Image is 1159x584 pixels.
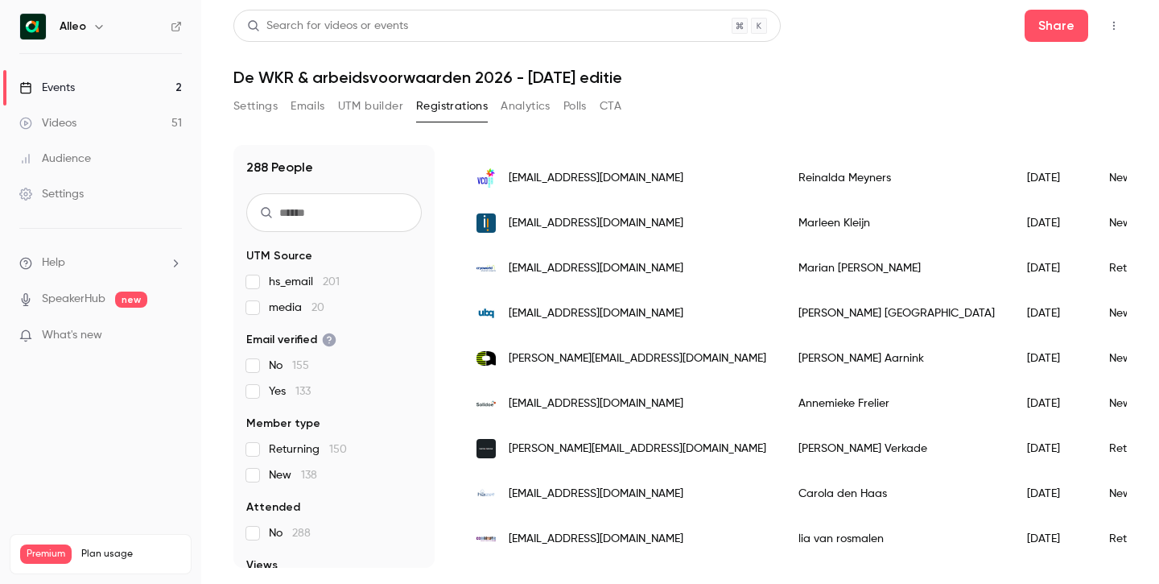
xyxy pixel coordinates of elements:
[476,168,496,188] img: stichtingvco.nl
[509,305,683,322] span: [EMAIL_ADDRESS][DOMAIN_NAME]
[246,158,313,177] h1: 288 People
[233,93,278,119] button: Settings
[782,246,1011,291] div: Marian [PERSON_NAME]
[1011,336,1093,381] div: [DATE]
[509,486,683,503] span: [EMAIL_ADDRESS][DOMAIN_NAME]
[1011,155,1093,201] div: [DATE]
[81,548,181,561] span: Plan usage
[782,381,1011,426] div: Annemieke Frelier
[476,304,496,323] img: ubqmaterials.nl
[509,215,683,232] span: [EMAIL_ADDRESS][DOMAIN_NAME]
[42,291,105,308] a: SpeakerHub
[269,274,340,290] span: hs_email
[1011,516,1093,561] div: [DATE]
[1011,201,1093,246] div: [DATE]
[292,360,309,371] span: 155
[509,350,766,367] span: [PERSON_NAME][EMAIL_ADDRESS][DOMAIN_NAME]
[42,255,65,271] span: Help
[782,426,1011,471] div: [PERSON_NAME] Verkade
[509,170,683,187] span: [EMAIL_ADDRESS][DOMAIN_NAME]
[1025,10,1088,42] button: Share
[20,14,46,39] img: Alleo
[246,416,320,432] span: Member type
[476,484,496,503] img: hazet.igefa.nl
[509,260,683,277] span: [EMAIL_ADDRESS][DOMAIN_NAME]
[247,18,408,35] div: Search for videos or events
[20,545,72,564] span: Premium
[19,255,182,271] li: help-dropdown-opener
[509,531,683,548] span: [EMAIL_ADDRESS][DOMAIN_NAME]
[60,19,86,35] h6: Alleo
[269,525,311,541] span: No
[782,516,1011,561] div: lia van rosmalen
[19,115,76,131] div: Videos
[301,470,317,481] span: 138
[323,276,340,288] span: 201
[269,383,311,400] span: Yes
[269,358,309,374] span: No
[476,259,496,278] img: cryoworld.com
[476,213,496,233] img: identify.nl
[509,441,766,458] span: [PERSON_NAME][EMAIL_ADDRESS][DOMAIN_NAME]
[311,302,324,313] span: 20
[163,329,182,343] iframe: Noticeable Trigger
[782,201,1011,246] div: Marleen Kleijn
[292,528,311,539] span: 288
[501,93,551,119] button: Analytics
[19,151,91,167] div: Audience
[19,80,75,96] div: Events
[269,467,317,483] span: New
[295,386,311,397] span: 133
[269,300,324,316] span: media
[246,248,312,264] span: UTM Source
[476,536,496,541] img: combinatiejeugdzorg.nl
[246,332,336,348] span: Email verified
[782,155,1011,201] div: Reinalda Meyners
[476,349,496,368] img: abeos.nl
[291,93,324,119] button: Emails
[1011,246,1093,291] div: [DATE]
[563,93,587,119] button: Polls
[19,186,84,202] div: Settings
[42,327,102,344] span: What's new
[782,471,1011,516] div: Carola den Haas
[509,396,683,412] span: [EMAIL_ADDRESS][DOMAIN_NAME]
[782,336,1011,381] div: [PERSON_NAME] Aarnink
[476,439,496,458] img: swisssense.nl
[782,291,1011,336] div: [PERSON_NAME] [GEOGRAPHIC_DATA]
[1011,381,1093,426] div: [DATE]
[416,93,488,119] button: Registrations
[1011,291,1093,336] div: [DATE]
[1011,426,1093,471] div: [DATE]
[269,441,347,458] span: Returning
[338,93,403,119] button: UTM builder
[246,499,300,516] span: Attended
[115,292,147,308] span: new
[246,557,278,574] span: Views
[476,394,496,413] img: solidoe.nl
[600,93,621,119] button: CTA
[233,68,1127,87] h1: De WKR & arbeidsvoorwaarden 2026 - [DATE] editie
[329,444,347,455] span: 150
[1011,471,1093,516] div: [DATE]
